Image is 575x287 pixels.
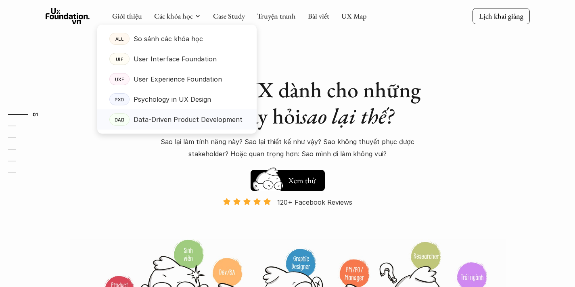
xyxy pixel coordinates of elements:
p: DAD [114,117,124,122]
a: Bài viết [308,11,329,21]
p: User Experience Foundation [134,73,222,85]
strong: 01 [33,111,38,117]
p: Lịch khai giảng [479,11,523,21]
p: 120+ Facebook Reviews [277,196,352,208]
p: PXD [115,96,124,102]
a: 01 [8,109,46,119]
h1: Khóa học UX dành cho những người hay hỏi [146,77,429,129]
a: Xem thử [251,166,325,191]
a: UX Map [341,11,367,21]
p: UXF [115,76,124,82]
a: ALLSo sánh các khóa học [97,29,257,49]
a: Lịch khai giảng [473,8,530,24]
a: Truyện tranh [257,11,296,21]
a: Các khóa học [154,11,193,21]
p: User Interface Foundation [134,53,217,65]
p: Data-Driven Product Development [134,113,243,126]
p: UIF [115,56,123,62]
em: sao lại thế? [301,102,393,130]
a: Case Study [213,11,245,21]
h5: Xem thử [287,175,317,186]
a: 120+ Facebook Reviews [216,197,360,238]
a: Giới thiệu [112,11,142,21]
p: So sánh các khóa học [134,33,203,45]
a: PXDPsychology in UX Design [97,89,257,109]
p: Sao lại làm tính năng này? Sao lại thiết kế như vậy? Sao không thuyết phục được stakeholder? Hoặc... [146,136,429,160]
a: DADData-Driven Product Development [97,109,257,130]
a: UXFUser Experience Foundation [97,69,257,89]
a: UIFUser Interface Foundation [97,49,257,69]
p: Psychology in UX Design [134,93,211,105]
p: ALL [115,36,123,42]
